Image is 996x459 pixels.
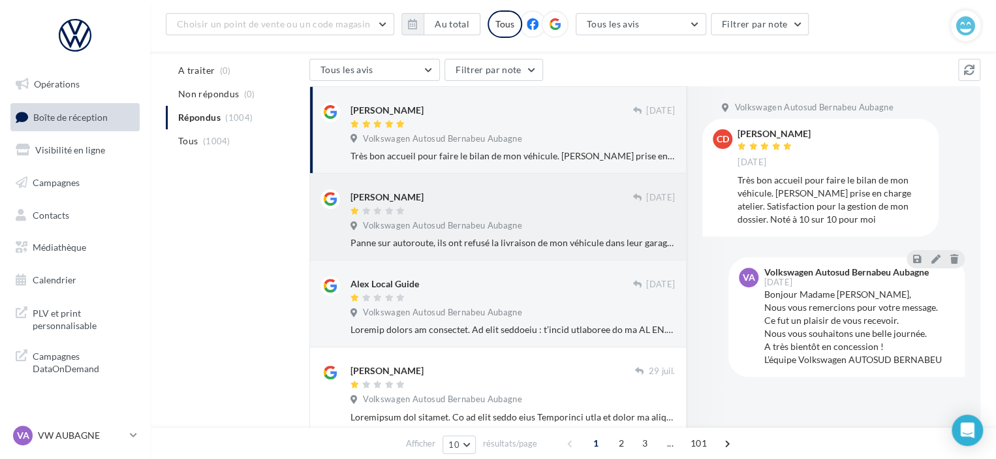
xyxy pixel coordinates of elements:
[8,299,142,338] a: PLV et print personnalisable
[350,323,675,336] div: Loremip dolors am consectet. Ad elit seddoeiu : t’incid utlaboree do ma AL EN.3 ad m’veniam quis....
[363,133,521,145] span: Volkswagen Autosud Bernabeu Aubagne
[33,111,108,122] span: Boîte de réception
[576,13,706,35] button: Tous les avis
[443,435,476,454] button: 10
[33,347,134,375] span: Campagnes DataOnDemand
[8,202,142,229] a: Contacts
[177,18,370,29] span: Choisir un point de vente ou un code magasin
[35,144,105,155] span: Visibilité en ligne
[166,13,394,35] button: Choisir un point de vente ou un code magasin
[488,10,522,38] div: Tous
[764,288,954,366] div: Bonjour Madame [PERSON_NAME], Nous vous remercions pour votre message. Ce fut un plaisir de vous ...
[401,13,480,35] button: Au total
[444,59,543,81] button: Filtrer par note
[448,439,459,450] span: 10
[309,59,440,81] button: Tous les avis
[764,278,792,287] span: [DATE]
[178,87,239,101] span: Non répondus
[587,18,640,29] span: Tous les avis
[350,191,424,204] div: [PERSON_NAME]
[646,279,675,291] span: [DATE]
[33,177,80,188] span: Campagnes
[33,274,76,285] span: Calendrier
[646,105,675,117] span: [DATE]
[350,364,424,377] div: [PERSON_NAME]
[611,433,632,454] span: 2
[33,242,86,253] span: Médiathèque
[17,429,29,442] span: VA
[220,65,231,76] span: (0)
[634,433,655,454] span: 3
[660,433,681,454] span: ...
[8,234,142,261] a: Médiathèque
[648,366,675,377] span: 29 juil.
[738,157,766,168] span: [DATE]
[711,13,809,35] button: Filtrer par note
[483,437,537,450] span: résultats/page
[350,236,675,249] div: Panne sur autoroute, ils ont refusé la livraison de mon véhicule dans leur garage pour parking co...
[363,220,521,232] span: Volkswagen Autosud Bernabeu Aubagne
[203,136,230,146] span: (1004)
[363,307,521,319] span: Volkswagen Autosud Bernabeu Aubagne
[38,429,125,442] p: VW AUBAGNE
[33,209,69,220] span: Contacts
[406,437,435,450] span: Afficher
[738,129,811,138] div: [PERSON_NAME]
[178,64,215,77] span: A traiter
[8,169,142,197] a: Campagnes
[8,71,142,98] a: Opérations
[743,271,755,284] span: VA
[717,133,729,146] span: cd
[734,102,893,114] span: Volkswagen Autosud Bernabeu Aubagne
[350,277,419,291] div: Alex Local Guide
[764,268,928,277] div: Volkswagen Autosud Bernabeu Aubagne
[585,433,606,454] span: 1
[244,89,255,99] span: (0)
[952,415,983,446] div: Open Intercom Messenger
[350,411,675,424] div: Loremipsum dol sitamet. Co ad elit seddo eius Temporinci utla et dolor ma aliquae ad mini, veni q...
[320,64,373,75] span: Tous les avis
[10,423,140,448] a: VA VW AUBAGNE
[350,104,424,117] div: [PERSON_NAME]
[350,150,675,163] div: Très bon accueil pour faire le bilan de mon véhicule. [PERSON_NAME] prise en charge atelier. Sati...
[8,342,142,381] a: Campagnes DataOnDemand
[363,394,521,405] span: Volkswagen Autosud Bernabeu Aubagne
[685,433,712,454] span: 101
[8,136,142,164] a: Visibilité en ligne
[178,135,198,148] span: Tous
[646,192,675,204] span: [DATE]
[8,266,142,294] a: Calendrier
[738,174,928,226] div: Très bon accueil pour faire le bilan de mon véhicule. [PERSON_NAME] prise en charge atelier. Sati...
[33,304,134,332] span: PLV et print personnalisable
[424,13,480,35] button: Au total
[8,103,142,131] a: Boîte de réception
[34,78,80,89] span: Opérations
